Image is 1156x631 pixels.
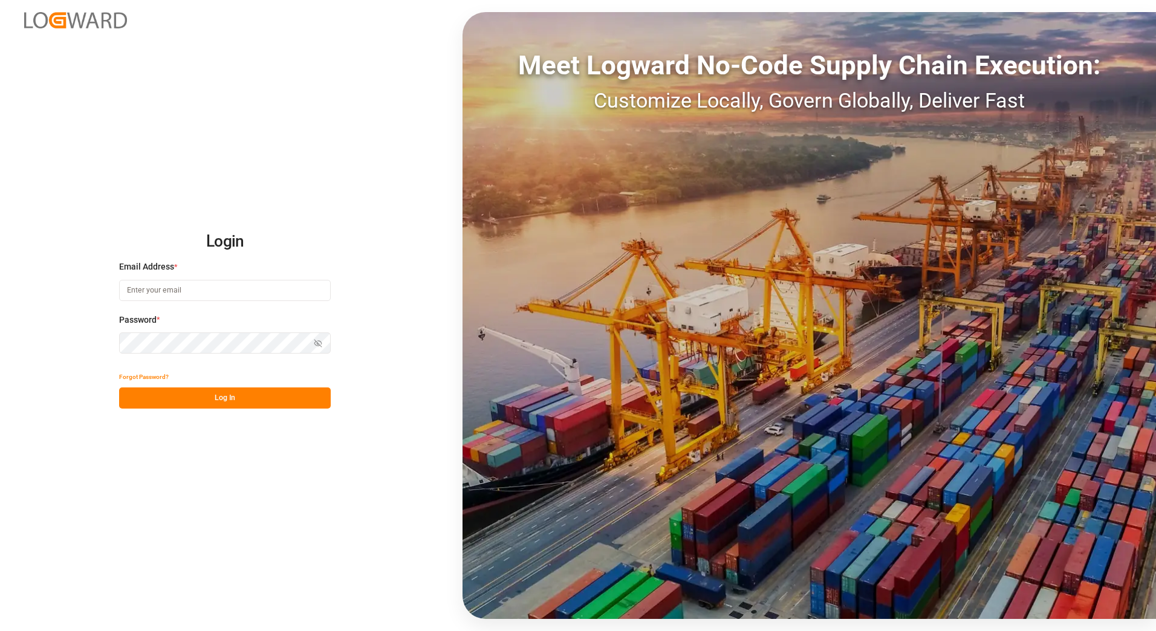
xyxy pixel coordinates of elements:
[463,45,1156,85] div: Meet Logward No-Code Supply Chain Execution:
[119,387,331,409] button: Log In
[119,366,169,387] button: Forgot Password?
[119,222,331,261] h2: Login
[119,280,331,301] input: Enter your email
[24,12,127,28] img: Logward_new_orange.png
[119,314,157,326] span: Password
[463,85,1156,116] div: Customize Locally, Govern Globally, Deliver Fast
[119,260,174,273] span: Email Address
